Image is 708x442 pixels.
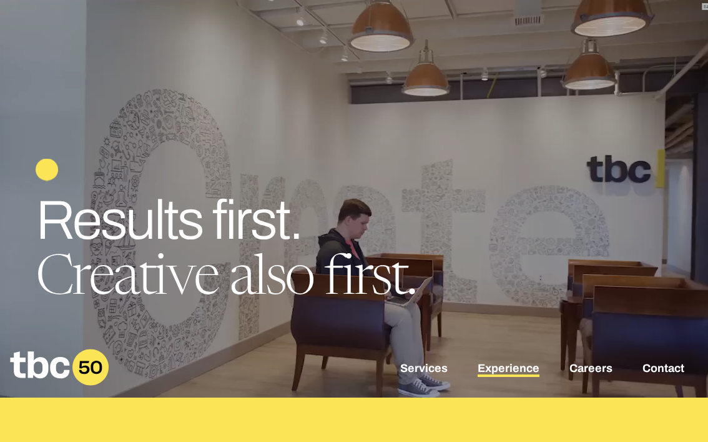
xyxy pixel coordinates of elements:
[36,253,416,308] span: Creative also first.
[569,362,612,377] a: Careers
[400,362,448,377] a: Services
[642,362,684,377] a: Contact
[10,377,109,390] a: Home
[478,362,539,377] a: Experience
[36,190,302,249] span: Results first.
